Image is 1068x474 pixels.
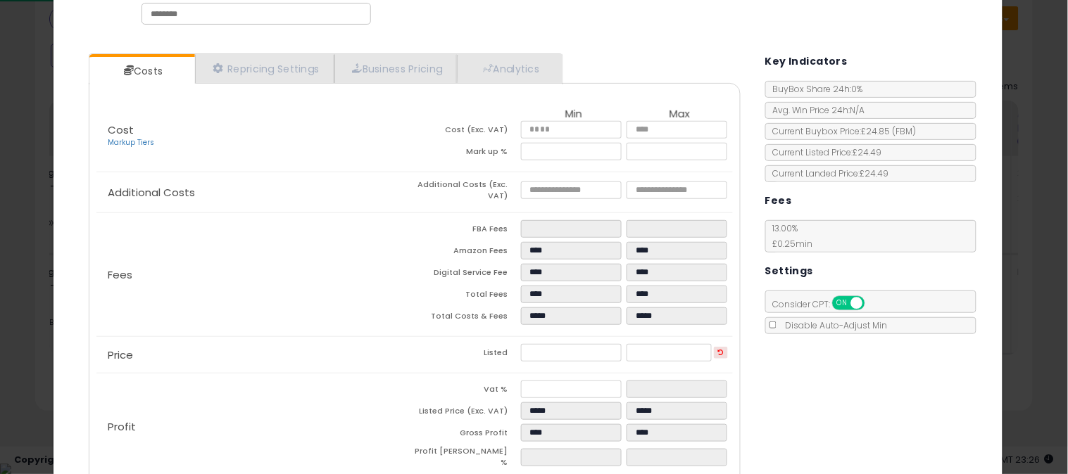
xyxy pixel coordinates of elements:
td: Listed [415,344,521,366]
a: Costs [89,57,194,85]
h5: Fees [765,192,792,210]
a: Markup Tiers [108,137,154,148]
span: Consider CPT: [766,298,884,310]
span: Current Listed Price: £24.49 [766,146,882,158]
td: Gross Profit [415,424,521,446]
td: Profit [PERSON_NAME] % [415,446,521,472]
p: Price [96,350,415,361]
th: Min [521,108,627,121]
h5: Key Indicators [765,53,848,70]
span: Current Buybox Price: [766,125,917,137]
a: Repricing Settings [195,54,334,83]
p: Profit [96,421,415,433]
td: Vat % [415,380,521,402]
td: FBA Fees [415,220,521,242]
span: £0.25 min [766,238,813,250]
th: Max [627,108,733,121]
td: Total Fees [415,286,521,307]
span: OFF [862,297,885,309]
a: Analytics [457,54,561,83]
td: Cost (Exc. VAT) [415,121,521,143]
a: Business Pricing [334,54,458,83]
span: 13.00 % [766,222,813,250]
td: Total Costs & Fees [415,307,521,329]
span: Avg. Win Price 24h: N/A [766,104,865,116]
td: Amazon Fees [415,242,521,264]
td: Additional Costs (Exc. VAT) [415,179,521,205]
td: Mark up % [415,143,521,165]
td: Digital Service Fee [415,264,521,286]
h5: Settings [765,262,813,280]
td: Listed Price (Exc. VAT) [415,402,521,424]
p: Additional Costs [96,187,415,198]
p: Fees [96,269,415,281]
span: Disable Auto-Adjust Min [779,319,888,331]
span: Current Landed Price: £24.49 [766,167,889,179]
span: BuyBox Share 24h: 0% [766,83,863,95]
span: ( FBM ) [893,125,917,137]
p: Cost [96,124,415,148]
span: ON [834,297,851,309]
span: £24.85 [862,125,917,137]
